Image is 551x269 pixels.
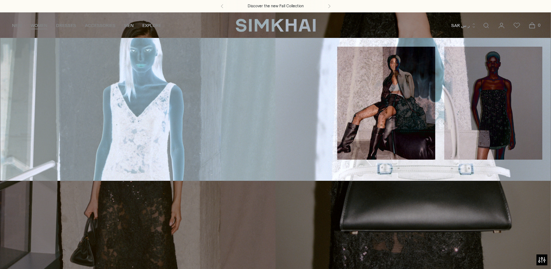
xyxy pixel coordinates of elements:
[479,18,493,33] a: Open search modal
[494,18,509,33] a: Go to the account page
[525,18,539,33] a: Open cart modal
[56,17,76,34] a: DRESSES
[509,18,524,33] a: Wishlist
[85,17,115,34] a: ACCESSORIES
[142,17,161,34] a: EXPLORE
[124,17,134,34] a: MEN
[536,22,542,28] span: 0
[451,17,476,34] button: SAR ر.س
[236,18,316,32] a: SIMKHAI
[31,17,47,34] a: WOMEN
[248,3,304,9] a: Discover the new Fall Collection
[12,17,22,34] a: NEW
